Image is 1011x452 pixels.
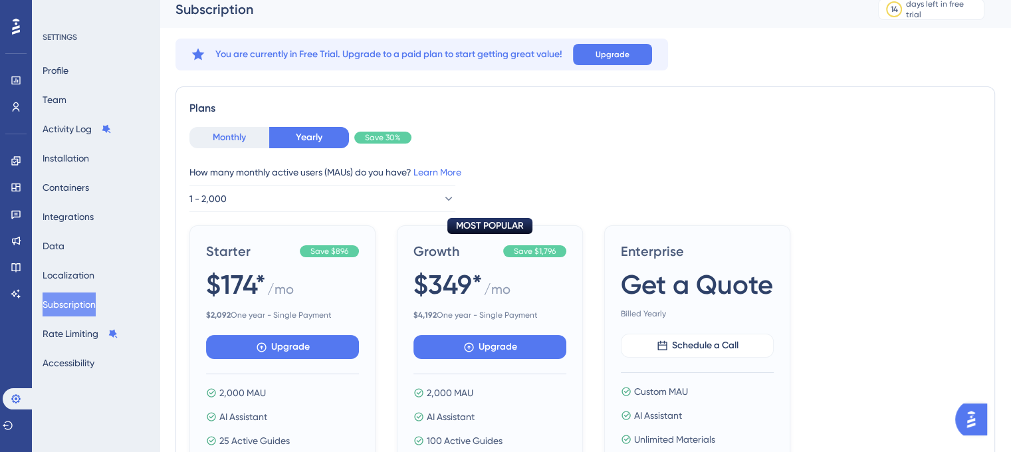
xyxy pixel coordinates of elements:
span: Get a Quote [621,266,773,303]
span: You are currently in Free Trial. Upgrade to a paid plan to start getting great value! [215,47,562,62]
span: Enterprise [621,242,774,261]
button: Monthly [189,127,269,148]
button: Installation [43,146,89,170]
button: Team [43,88,66,112]
button: Containers [43,175,89,199]
span: 100 Active Guides [427,433,503,449]
button: Schedule a Call [621,334,774,358]
button: Upgrade [413,335,566,359]
span: One year - Single Payment [206,310,359,320]
span: Upgrade [479,339,517,355]
span: Schedule a Call [672,338,738,354]
div: 14 [891,4,898,15]
div: How many monthly active users (MAUs) do you have? [189,164,981,180]
span: 1 - 2,000 [189,191,227,207]
button: Upgrade [573,44,652,65]
span: One year - Single Payment [413,310,566,320]
span: Custom MAU [634,384,688,399]
span: 2,000 MAU [219,385,266,401]
button: Localization [43,263,94,287]
a: Learn More [413,167,461,177]
button: Upgrade [206,335,359,359]
button: Data [43,234,64,258]
span: AI Assistant [634,407,682,423]
span: AI Assistant [427,409,475,425]
span: $349* [413,266,483,303]
span: Unlimited Materials [634,431,715,447]
span: 25 Active Guides [219,433,290,449]
button: Subscription [43,292,96,316]
span: Save 30% [365,132,401,143]
span: AI Assistant [219,409,267,425]
span: / mo [267,280,294,304]
span: Save $896 [310,246,348,257]
b: $ 2,092 [206,310,231,320]
span: Upgrade [596,49,629,60]
span: Save $1,796 [514,246,556,257]
span: Billed Yearly [621,308,774,319]
span: Starter [206,242,294,261]
iframe: UserGuiding AI Assistant Launcher [955,399,995,439]
div: Plans [189,100,981,116]
button: Yearly [269,127,349,148]
button: Activity Log [43,117,112,141]
button: 1 - 2,000 [189,185,455,212]
button: Rate Limiting [43,322,118,346]
button: Accessibility [43,351,94,375]
button: Integrations [43,205,94,229]
span: Growth [413,242,498,261]
div: SETTINGS [43,32,150,43]
b: $ 4,192 [413,310,437,320]
div: MOST POPULAR [447,218,532,234]
span: 2,000 MAU [427,385,473,401]
span: Upgrade [271,339,310,355]
span: / mo [484,280,510,304]
span: $174* [206,266,266,303]
button: Profile [43,58,68,82]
